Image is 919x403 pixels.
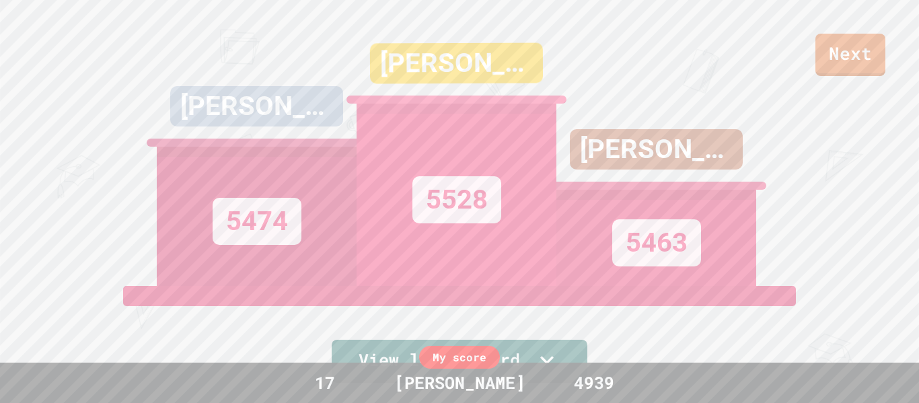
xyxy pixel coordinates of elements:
a: View leaderboard [332,340,587,383]
div: 17 [274,370,375,396]
div: [PERSON_NAME] [170,86,343,126]
div: [PERSON_NAME] [381,370,539,396]
a: Next [815,34,885,76]
div: 5528 [412,176,501,223]
div: 5463 [612,219,701,266]
div: 5474 [213,198,301,245]
div: [PERSON_NAME] [570,129,743,170]
div: [PERSON_NAME] [370,42,543,83]
div: My score [419,346,500,369]
div: 4939 [544,370,645,396]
